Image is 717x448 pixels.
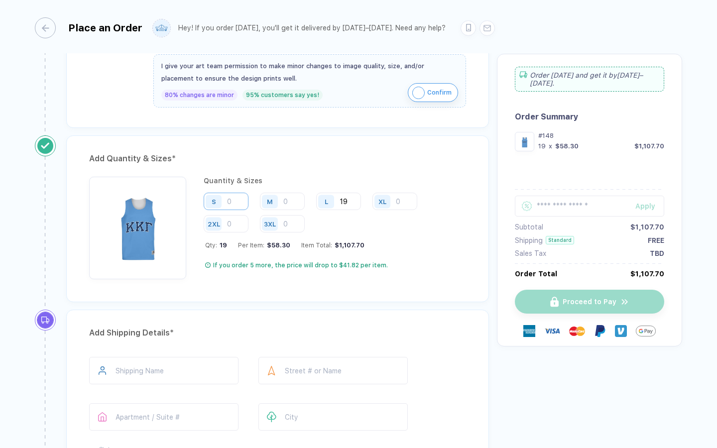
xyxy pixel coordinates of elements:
[212,198,216,205] div: S
[153,19,170,37] img: user profile
[208,220,220,227] div: 2XL
[538,132,664,139] div: #148
[267,198,273,205] div: M
[634,142,664,150] div: $1,107.70
[648,236,664,244] div: FREE
[89,151,466,167] div: Add Quantity & Sizes
[94,182,181,269] img: 821253e8-25d2-4f21-96cb-2920fea621f0_nt_front_1754506106772.jpg
[594,325,606,337] img: Paypal
[636,321,656,341] img: GPay
[213,261,388,269] div: If you order 5 more, the price will drop to $41.82 per item.
[515,223,543,231] div: Subtotal
[412,87,425,99] img: icon
[161,90,238,101] div: 80% changes are minor
[630,223,664,231] div: $1,107.70
[515,112,664,121] div: Order Summary
[515,236,543,244] div: Shipping
[264,241,290,249] div: $58.30
[515,249,546,257] div: Sales Tax
[204,177,466,185] div: Quantity & Sizes
[548,142,553,150] div: x
[538,142,546,150] div: 19
[517,134,532,149] img: 821253e8-25d2-4f21-96cb-2920fea621f0_nt_front_1754506106772.jpg
[408,83,458,102] button: iconConfirm
[205,241,227,249] div: Qty:
[546,236,574,244] div: Standard
[623,196,664,217] button: Apply
[332,241,364,249] div: $1,107.70
[427,85,452,101] span: Confirm
[238,241,290,249] div: Per Item:
[161,60,458,85] div: I give your art team permission to make minor changes to image quality, size, and/or placement to...
[630,270,664,278] div: $1,107.70
[378,198,386,205] div: XL
[242,90,323,101] div: 95% customers say yes!
[264,220,276,227] div: 3XL
[569,323,585,339] img: master-card
[217,241,227,249] span: 19
[178,24,446,32] div: Hey! If you order [DATE], you'll get it delivered by [DATE]–[DATE]. Need any help?
[301,241,364,249] div: Item Total:
[89,325,466,341] div: Add Shipping Details
[68,22,142,34] div: Place an Order
[650,249,664,257] div: TBD
[555,142,579,150] div: $58.30
[515,270,557,278] div: Order Total
[325,198,328,205] div: L
[544,323,560,339] img: visa
[523,325,535,337] img: express
[515,67,664,92] div: Order [DATE] and get it by [DATE]–[DATE] .
[615,325,627,337] img: Venmo
[635,202,664,210] div: Apply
